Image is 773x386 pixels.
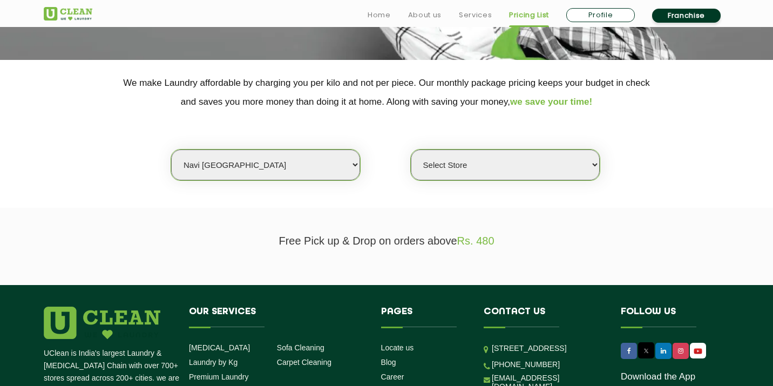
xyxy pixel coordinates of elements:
[457,235,494,247] span: Rs. 480
[652,9,721,23] a: Franchise
[492,360,560,369] a: [PHONE_NUMBER]
[277,343,324,352] a: Sofa Cleaning
[381,307,468,327] h4: Pages
[492,342,605,355] p: [STREET_ADDRESS]
[381,373,404,381] a: Career
[189,343,250,352] a: [MEDICAL_DATA]
[510,97,592,107] span: we save your time!
[44,307,160,339] img: logo.png
[621,307,716,327] h4: Follow us
[44,73,729,111] p: We make Laundry affordable by charging you per kilo and not per piece. Our monthly package pricin...
[277,358,331,367] a: Carpet Cleaning
[621,371,695,382] a: Download the App
[459,9,492,22] a: Services
[381,358,396,367] a: Blog
[189,358,238,367] a: Laundry by Kg
[566,8,635,22] a: Profile
[691,346,705,357] img: UClean Laundry and Dry Cleaning
[189,373,249,381] a: Premium Laundry
[44,235,729,247] p: Free Pick up & Drop on orders above
[509,9,549,22] a: Pricing List
[44,7,92,21] img: UClean Laundry and Dry Cleaning
[408,9,442,22] a: About us
[189,307,365,327] h4: Our Services
[368,9,391,22] a: Home
[381,343,414,352] a: Locate us
[484,307,605,327] h4: Contact us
